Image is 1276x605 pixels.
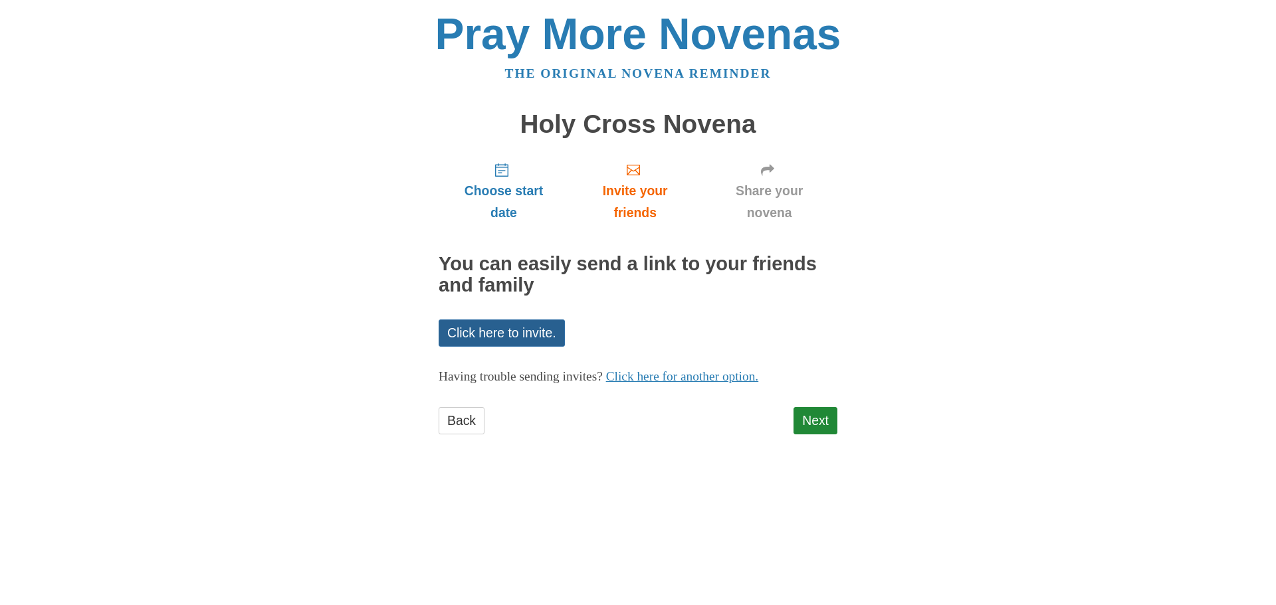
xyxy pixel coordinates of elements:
[435,9,841,58] a: Pray More Novenas
[452,180,556,224] span: Choose start date
[439,254,837,296] h2: You can easily send a link to your friends and family
[606,369,759,383] a: Click here for another option.
[569,151,701,230] a: Invite your friends
[794,407,837,434] a: Next
[714,180,824,224] span: Share your novena
[439,319,565,347] a: Click here to invite.
[439,369,603,383] span: Having trouble sending invites?
[439,151,569,230] a: Choose start date
[439,110,837,139] h1: Holy Cross Novena
[701,151,837,230] a: Share your novena
[582,180,688,224] span: Invite your friends
[505,66,772,80] a: The original novena reminder
[439,407,484,434] a: Back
